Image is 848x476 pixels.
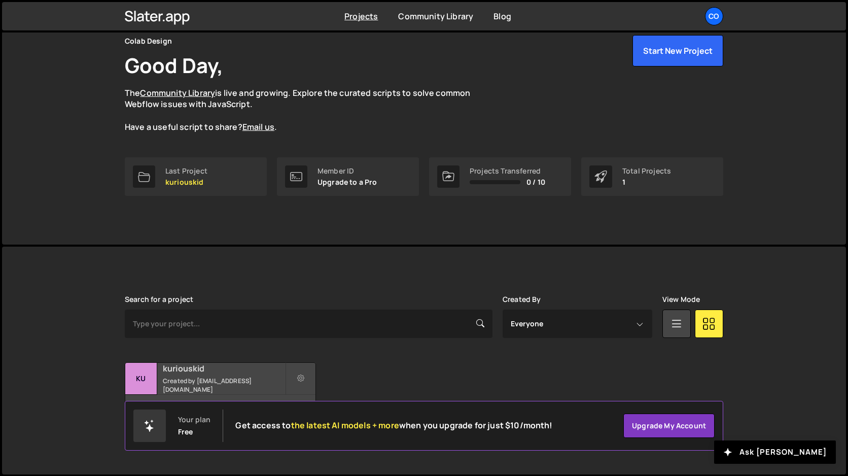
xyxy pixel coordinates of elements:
[125,363,157,395] div: ku
[163,377,285,394] small: Created by [EMAIL_ADDRESS][DOMAIN_NAME]
[493,11,511,22] a: Blog
[242,121,274,132] a: Email us
[178,428,193,436] div: Free
[178,416,210,424] div: Your plan
[125,362,316,426] a: ku kuriouskid Created by [EMAIL_ADDRESS][DOMAIN_NAME] 3 pages, last updated by [DATE]
[125,35,172,47] div: Colab Design
[125,395,315,425] div: 3 pages, last updated by [DATE]
[705,7,723,25] a: Co
[125,157,267,196] a: Last Project kuriouskid
[125,51,223,79] h1: Good Day,
[165,167,207,175] div: Last Project
[470,167,545,175] div: Projects Transferred
[140,87,215,98] a: Community Library
[662,295,700,303] label: View Mode
[163,363,285,374] h2: kuriouskid
[714,440,836,464] button: Ask [PERSON_NAME]
[165,178,207,186] p: kuriouskid
[503,295,541,303] label: Created By
[125,310,492,338] input: Type your project...
[317,167,377,175] div: Member ID
[125,87,490,133] p: The is live and growing. Explore the curated scripts to solve common Webflow issues with JavaScri...
[291,420,399,431] span: the latest AI models + more
[125,295,193,303] label: Search for a project
[235,421,552,430] h2: Get access to when you upgrade for just $10/month!
[623,414,715,438] a: Upgrade my account
[622,178,671,186] p: 1
[317,178,377,186] p: Upgrade to a Pro
[632,35,723,66] button: Start New Project
[622,167,671,175] div: Total Projects
[398,11,473,22] a: Community Library
[526,178,545,186] span: 0 / 10
[344,11,378,22] a: Projects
